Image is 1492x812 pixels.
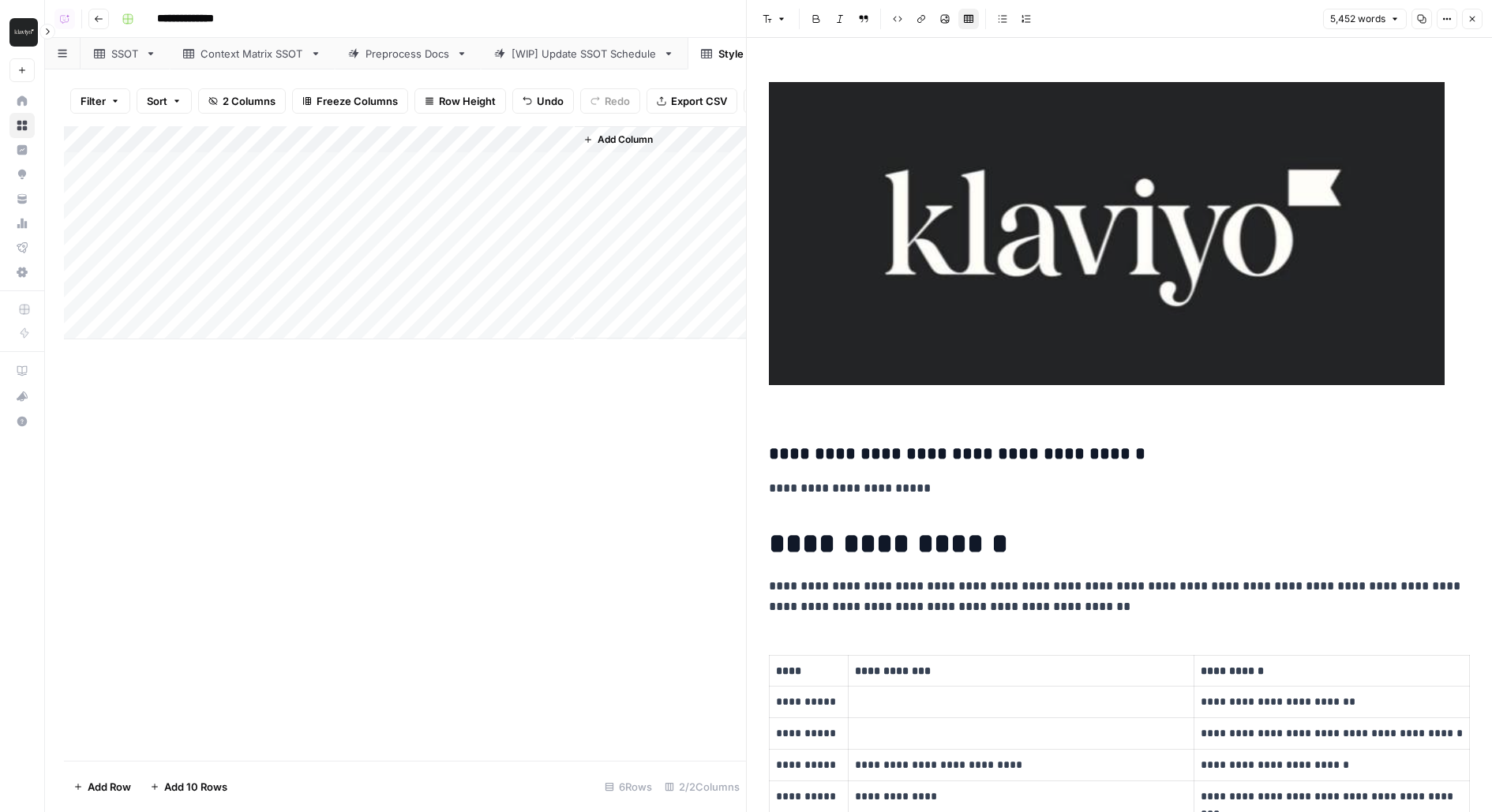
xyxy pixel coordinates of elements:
[9,137,35,163] a: Insights
[658,774,746,799] div: 2/2 Columns
[414,88,506,114] button: Row Height
[64,774,141,799] button: Add Row
[9,384,35,409] button: What's new?
[10,384,34,408] div: What's new?
[688,38,836,69] a: Style Guide SSOT
[223,93,276,109] span: 2 Columns
[598,774,658,799] div: 6 Rows
[9,13,35,52] button: Workspace: Klaviyo
[170,38,335,69] a: Context Matrix SSOT
[580,88,640,114] button: Redo
[647,88,737,114] button: Export CSV
[9,260,35,285] a: Settings
[9,18,38,47] img: Klaviyo Logo
[88,779,131,795] span: Add Row
[70,88,130,114] button: Filter
[141,774,237,799] button: Add 10 Rows
[9,113,35,138] a: Browse
[198,88,286,114] button: 2 Columns
[147,93,167,109] span: Sort
[439,93,496,109] span: Row Height
[512,46,657,62] div: [WIP] Update SSOT Schedule
[718,46,805,62] div: Style Guide SSOT
[598,133,653,147] span: Add Column
[9,409,35,434] button: Help + Support
[9,186,35,211] a: Your Data
[335,38,481,69] a: Preprocess Docs
[512,88,574,114] button: Undo
[9,162,35,187] a: Opportunities
[81,38,170,69] a: SSOT
[9,88,35,114] a: Home
[605,93,630,109] span: Redo
[9,211,35,236] a: Usage
[481,38,688,69] a: [WIP] Update SSOT Schedule
[111,46,139,62] div: SSOT
[137,88,192,114] button: Sort
[537,93,564,109] span: Undo
[1323,9,1407,29] button: 5,452 words
[366,46,450,62] div: Preprocess Docs
[577,129,659,150] button: Add Column
[292,88,408,114] button: Freeze Columns
[164,779,227,795] span: Add 10 Rows
[81,93,106,109] span: Filter
[9,235,35,260] a: Flightpath
[317,93,398,109] span: Freeze Columns
[1330,12,1385,26] span: 5,452 words
[671,93,727,109] span: Export CSV
[9,358,35,384] a: AirOps Academy
[201,46,304,62] div: Context Matrix SSOT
